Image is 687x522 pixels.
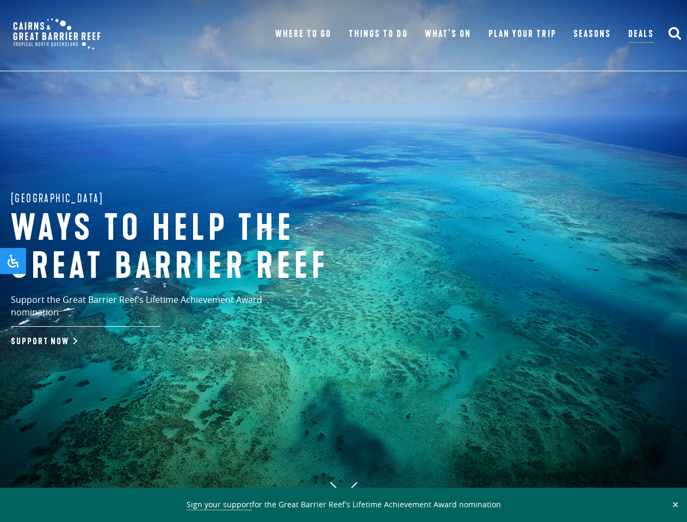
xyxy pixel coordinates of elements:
[187,499,252,511] a: Sign your support
[349,27,407,42] a: Things To Do
[11,336,75,347] a: Support Now
[7,254,20,268] svg: Open Accessibility Panel
[669,500,682,509] button: Close
[11,190,104,207] span: [GEOGRAPHIC_DATA]
[573,27,611,42] a: Seasons
[187,499,501,511] span: for the Great Barrier Reef’s Lifetime Achievement Award nomination
[488,27,556,42] a: Plan Your Trip
[628,27,654,43] a: Deals
[11,294,310,327] p: Support the Great Barrier Reef’s Lifetime Achievement Award nomination
[425,27,471,42] a: What’s On
[275,27,331,42] a: Where To Go
[5,11,108,57] img: CGBR-TNQ_dual-logo.svg
[11,210,370,285] h1: Ways to help the great barrier reef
